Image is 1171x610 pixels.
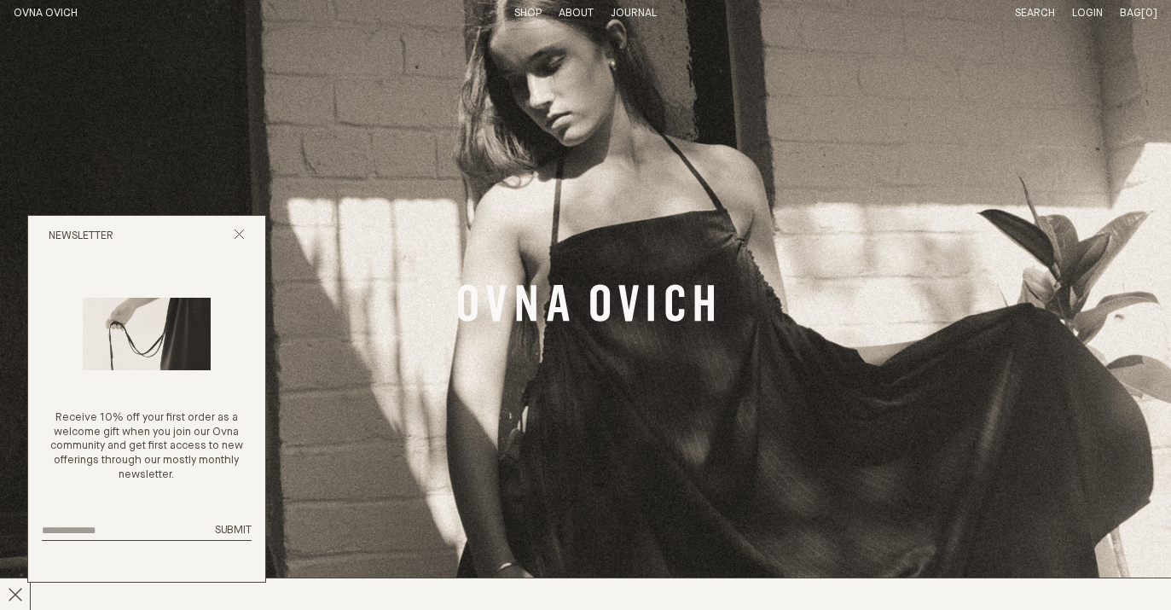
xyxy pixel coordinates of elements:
[1015,8,1055,19] a: Search
[49,229,113,244] h2: Newsletter
[1072,8,1103,19] a: Login
[215,525,252,536] span: Submit
[234,229,245,245] button: Close popup
[514,8,542,19] a: Shop
[42,411,252,483] p: Receive 10% off your first order as a welcome gift when you join our Ovna community and get first...
[14,8,78,19] a: Home
[559,7,594,21] summary: About
[1120,8,1141,19] span: Bag
[1141,8,1157,19] span: [0]
[611,8,657,19] a: Journal
[458,284,714,327] a: Banner Link
[215,524,252,538] button: Submit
